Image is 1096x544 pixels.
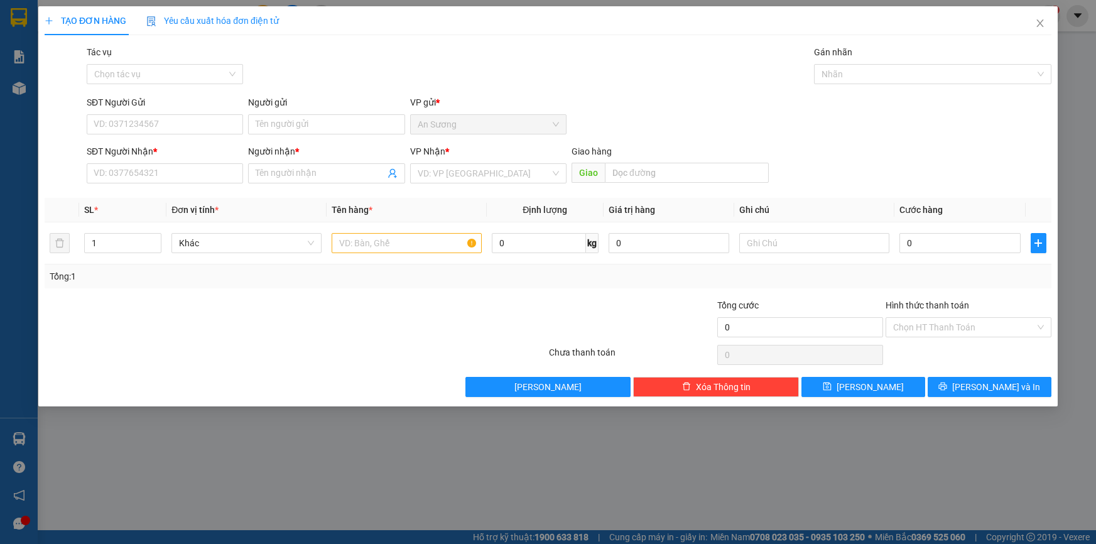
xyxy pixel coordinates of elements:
input: Dọc đường [605,163,769,183]
span: printer [939,382,948,392]
button: save[PERSON_NAME] [801,377,925,397]
span: user-add [388,168,398,178]
span: [PERSON_NAME] [514,380,582,394]
span: delete [682,382,691,392]
input: 0 [609,233,730,253]
span: Định lượng [523,205,567,215]
div: SĐT Người Nhận [87,144,243,158]
input: Ghi Chú [739,233,889,253]
span: [PERSON_NAME] và In [953,380,1041,394]
button: [PERSON_NAME] [465,377,631,397]
span: Yêu cầu xuất hóa đơn điện tử [146,16,279,26]
div: Người nhận [248,144,404,158]
span: Cước hàng [899,205,943,215]
input: VD: Bàn, Ghế [332,233,482,253]
span: Giao [572,163,605,183]
span: plus [45,16,53,25]
th: Ghi chú [734,198,894,222]
span: Khác [179,234,314,253]
span: VP Nhận [410,146,445,156]
span: kg [586,233,599,253]
label: Tác vụ [87,47,112,57]
div: Tổng: 1 [50,269,423,283]
span: An Sương [418,115,559,134]
span: SL [84,205,94,215]
button: plus [1031,233,1046,253]
span: Tổng cước [717,300,759,310]
label: Hình thức thanh toán [886,300,969,310]
span: Giá trị hàng [609,205,655,215]
span: plus [1031,238,1046,248]
button: delete [50,233,70,253]
label: Gán nhãn [814,47,852,57]
span: close [1035,18,1045,28]
span: Đơn vị tính [171,205,219,215]
button: Close [1023,6,1058,41]
div: VP gửi [410,95,567,109]
div: Chưa thanh toán [548,345,717,367]
span: [PERSON_NAME] [837,380,904,394]
span: Xóa Thông tin [696,380,751,394]
div: Người gửi [248,95,404,109]
button: printer[PERSON_NAME] và In [928,377,1051,397]
img: icon [146,16,156,26]
span: Tên hàng [332,205,372,215]
span: Giao hàng [572,146,612,156]
span: save [823,382,832,392]
button: deleteXóa Thông tin [633,377,799,397]
div: SĐT Người Gửi [87,95,243,109]
span: TẠO ĐƠN HÀNG [45,16,126,26]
